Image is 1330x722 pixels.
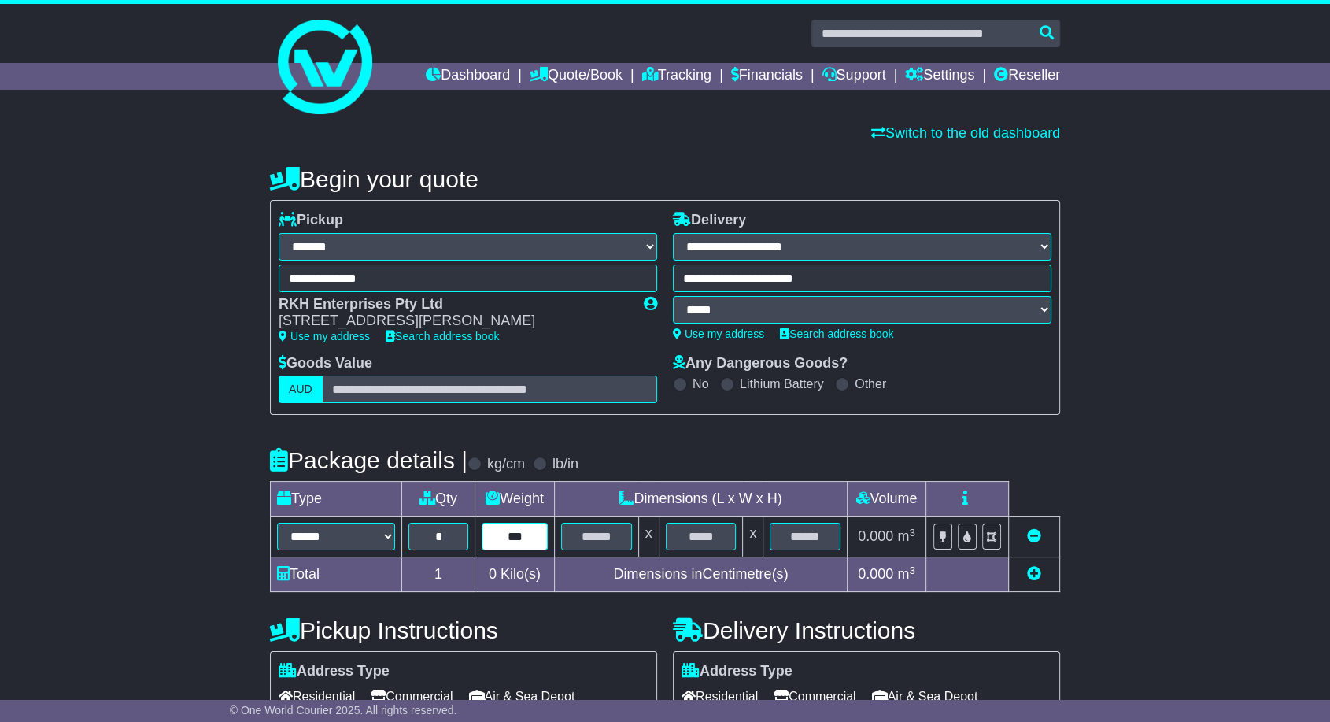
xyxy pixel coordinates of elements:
[279,355,372,372] label: Goods Value
[682,684,758,709] span: Residential
[855,376,886,391] label: Other
[872,684,978,709] span: Air & Sea Depot
[905,63,974,90] a: Settings
[279,663,390,680] label: Address Type
[847,482,925,517] td: Volume
[469,684,575,709] span: Air & Sea Depot
[489,566,497,582] span: 0
[1027,566,1041,582] a: Add new item
[909,527,915,539] sup: 3
[371,684,453,709] span: Commercial
[909,565,915,576] sup: 3
[731,63,803,90] a: Financials
[897,566,915,582] span: m
[693,376,708,391] label: No
[822,63,885,90] a: Support
[270,617,657,643] h4: Pickup Instructions
[780,328,893,340] a: Search address book
[279,684,355,709] span: Residential
[279,212,343,229] label: Pickup
[386,330,499,342] a: Search address book
[270,447,467,473] h4: Package details |
[871,125,1060,141] a: Switch to the old dashboard
[682,663,792,680] label: Address Type
[673,355,848,372] label: Any Dangerous Goods?
[402,557,475,592] td: 1
[897,528,915,544] span: m
[530,63,623,90] a: Quote/Book
[673,212,746,229] label: Delivery
[642,63,711,90] a: Tracking
[858,566,893,582] span: 0.000
[475,482,555,517] td: Weight
[673,328,764,340] a: Use my address
[270,166,1060,192] h4: Begin your quote
[638,517,659,557] td: x
[271,482,402,517] td: Type
[740,376,824,391] label: Lithium Battery
[279,296,628,313] div: RKH Enterprises Pty Ltd
[743,517,763,557] td: x
[774,684,855,709] span: Commercial
[279,376,323,403] label: AUD
[279,330,370,342] a: Use my address
[994,63,1060,90] a: Reseller
[230,704,457,716] span: © One World Courier 2025. All rights reserved.
[1027,528,1041,544] a: Remove this item
[271,557,402,592] td: Total
[858,528,893,544] span: 0.000
[426,63,510,90] a: Dashboard
[554,482,847,517] td: Dimensions (L x W x H)
[552,456,578,473] label: lb/in
[673,617,1060,643] h4: Delivery Instructions
[402,482,475,517] td: Qty
[554,557,847,592] td: Dimensions in Centimetre(s)
[279,313,628,330] div: [STREET_ADDRESS][PERSON_NAME]
[475,557,555,592] td: Kilo(s)
[487,456,525,473] label: kg/cm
